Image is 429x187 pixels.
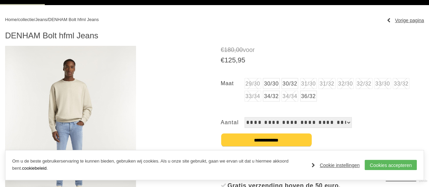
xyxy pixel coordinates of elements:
[236,46,243,53] span: 00
[221,46,224,53] span: €
[234,46,236,53] span: ,
[221,56,225,64] span: €
[225,56,236,64] span: 125
[17,17,18,22] span: /
[221,78,424,104] ul: Maat
[22,166,46,171] a: cookiebeleid
[221,117,245,128] label: Aantal
[47,17,48,22] span: /
[281,78,298,89] a: 30/32
[18,17,34,22] a: collectie
[224,46,234,53] span: 180
[12,158,305,172] p: Om u de beste gebruikerservaring te kunnen bieden, gebruiken wij cookies. Als u onze site gebruik...
[238,56,245,64] span: 95
[263,91,279,101] a: 34/32
[300,91,317,101] a: 36/32
[236,56,238,64] span: ,
[221,46,424,54] span: voor
[5,31,424,41] h1: DENHAM Bolt hfml Jeans
[34,17,35,22] span: /
[5,17,17,22] a: Home
[387,15,424,25] a: Vorige pagina
[48,17,99,22] a: DENHAM Bolt hfml Jeans
[263,78,279,89] a: 30/30
[312,160,360,170] a: Cookie instellingen
[35,17,47,22] a: Jeans
[365,160,417,170] a: Cookies accepteren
